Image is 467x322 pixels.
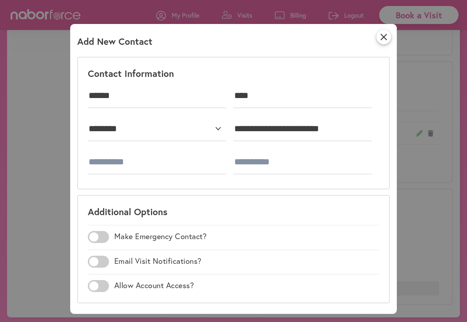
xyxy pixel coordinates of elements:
label: Email Visit Notifications? [114,256,202,266]
label: Allow Account Access? [114,281,194,290]
p: Additional Options [88,206,168,218]
label: Make Emergency Contact? [114,232,207,241]
i: close [376,30,391,44]
p: Contact Information [88,67,174,79]
p: Add New Contact [77,35,152,53]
